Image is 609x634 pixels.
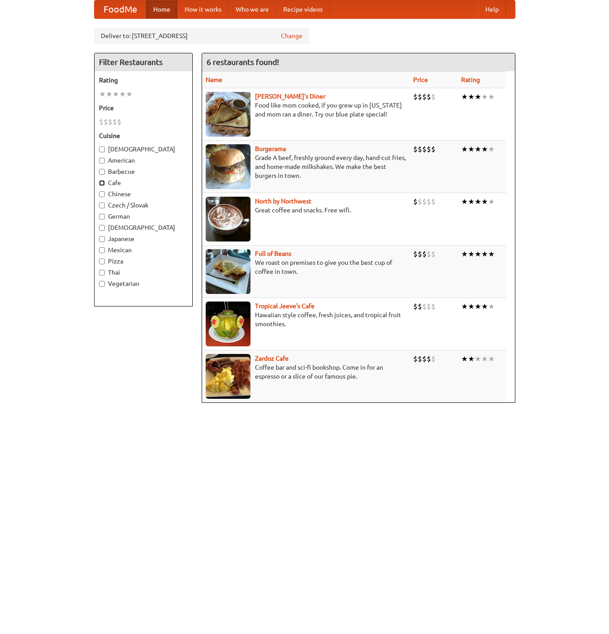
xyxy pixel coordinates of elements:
[99,234,188,243] label: Japanese
[255,198,311,205] a: North by Northwest
[206,363,406,381] p: Coffee bar and sci-fi bookshop. Come in for an espresso or a slice of our famous pie.
[418,354,422,364] li: $
[422,197,427,207] li: $
[146,0,177,18] a: Home
[431,144,436,154] li: $
[99,191,105,197] input: Chinese
[99,281,105,287] input: Vegetarian
[99,158,105,164] input: American
[418,144,422,154] li: $
[427,302,431,311] li: $
[481,92,488,102] li: ★
[94,28,309,44] div: Deliver to: [STREET_ADDRESS]
[206,92,251,137] img: sallys.jpg
[431,92,436,102] li: $
[481,197,488,207] li: ★
[475,302,481,311] li: ★
[475,144,481,154] li: ★
[206,206,406,215] p: Great coffee and snacks. Free wifi.
[281,31,302,40] a: Change
[99,117,104,127] li: $
[461,249,468,259] li: ★
[99,147,105,152] input: [DEMOGRAPHIC_DATA]
[461,92,468,102] li: ★
[112,89,119,99] li: ★
[431,197,436,207] li: $
[99,212,188,221] label: German
[99,178,188,187] label: Cafe
[99,203,105,208] input: Czech / Slovak
[427,92,431,102] li: $
[206,311,406,328] p: Hawaiian style coffee, fresh juices, and tropical fruit smoothies.
[422,249,427,259] li: $
[206,101,406,119] p: Food like mom cooked, if you grew up in [US_STATE] and mom ran a diner. Try our blue plate special!
[206,76,222,83] a: Name
[427,144,431,154] li: $
[422,92,427,102] li: $
[206,153,406,180] p: Grade A beef, freshly ground every day, hand-cut fries, and home-made milkshakes. We make the bes...
[229,0,276,18] a: Who we are
[99,180,105,186] input: Cafe
[422,354,427,364] li: $
[95,53,192,71] h4: Filter Restaurants
[99,156,188,165] label: American
[99,201,188,210] label: Czech / Slovak
[468,197,475,207] li: ★
[99,246,188,254] label: Mexican
[206,197,251,242] img: north.jpg
[99,104,188,112] h5: Price
[413,302,418,311] li: $
[461,354,468,364] li: ★
[99,279,188,288] label: Vegetarian
[177,0,229,18] a: How it works
[475,197,481,207] li: ★
[418,92,422,102] li: $
[427,354,431,364] li: $
[99,131,188,140] h5: Cuisine
[255,355,289,362] b: Zardoz Cafe
[488,197,495,207] li: ★
[108,117,112,127] li: $
[481,302,488,311] li: ★
[413,144,418,154] li: $
[99,270,105,276] input: Thai
[475,249,481,259] li: ★
[255,145,286,152] a: Burgerama
[255,93,325,100] b: [PERSON_NAME]'s Diner
[255,250,291,257] a: Full of Beans
[488,144,495,154] li: ★
[206,144,251,189] img: burgerama.jpg
[413,92,418,102] li: $
[475,92,481,102] li: ★
[461,302,468,311] li: ★
[99,268,188,277] label: Thai
[431,354,436,364] li: $
[99,190,188,198] label: Chinese
[99,214,105,220] input: German
[126,89,133,99] li: ★
[99,225,105,231] input: [DEMOGRAPHIC_DATA]
[418,302,422,311] li: $
[207,58,279,66] ng-pluralize: 6 restaurants found!
[99,76,188,85] h5: Rating
[99,259,105,264] input: Pizza
[413,249,418,259] li: $
[255,302,315,310] a: Tropical Jeeve's Cafe
[99,223,188,232] label: [DEMOGRAPHIC_DATA]
[99,169,105,175] input: Barbecue
[475,354,481,364] li: ★
[95,0,146,18] a: FoodMe
[418,197,422,207] li: $
[461,197,468,207] li: ★
[276,0,330,18] a: Recipe videos
[99,167,188,176] label: Barbecue
[99,247,105,253] input: Mexican
[119,89,126,99] li: ★
[413,354,418,364] li: $
[99,236,105,242] input: Japanese
[488,302,495,311] li: ★
[481,144,488,154] li: ★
